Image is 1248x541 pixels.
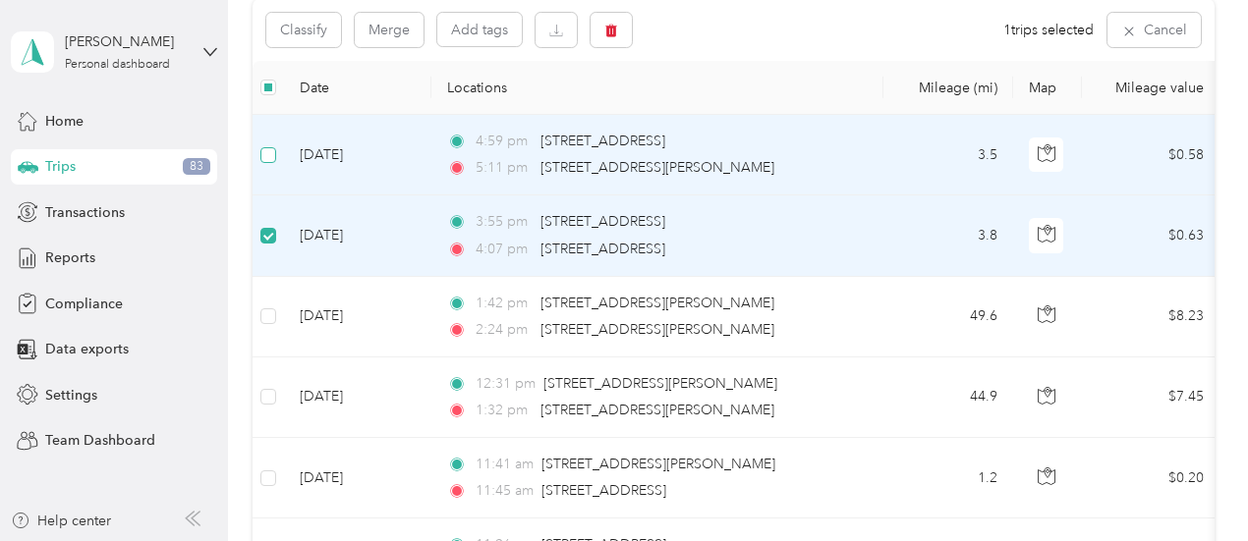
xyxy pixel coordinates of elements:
[476,319,532,341] span: 2:24 pm
[540,241,665,257] span: [STREET_ADDRESS]
[1082,115,1220,195] td: $0.58
[45,156,76,177] span: Trips
[1082,61,1220,115] th: Mileage value
[45,202,125,223] span: Transactions
[1082,195,1220,276] td: $0.63
[11,511,111,531] button: Help center
[476,211,532,233] span: 3:55 pm
[476,373,536,395] span: 12:31 pm
[883,277,1013,357] td: 49.6
[284,115,431,195] td: [DATE]
[1082,357,1220,438] td: $7.45
[543,375,777,392] span: [STREET_ADDRESS][PERSON_NAME]
[540,402,774,418] span: [STREET_ADDRESS][PERSON_NAME]
[540,295,774,311] span: [STREET_ADDRESS][PERSON_NAME]
[45,247,95,268] span: Reports
[45,385,97,406] span: Settings
[1003,20,1094,40] span: 1 trips selected
[476,239,532,260] span: 4:07 pm
[45,294,123,314] span: Compliance
[45,430,155,451] span: Team Dashboard
[431,61,883,115] th: Locations
[476,157,532,179] span: 5:11 pm
[541,482,666,499] span: [STREET_ADDRESS]
[45,111,84,132] span: Home
[1107,13,1201,47] button: Cancel
[266,13,341,47] button: Classify
[1013,61,1082,115] th: Map
[437,13,522,46] button: Add tags
[476,400,532,421] span: 1:32 pm
[476,454,534,475] span: 11:41 am
[883,438,1013,518] td: 1.2
[284,357,431,438] td: [DATE]
[284,61,431,115] th: Date
[45,339,129,359] span: Data exports
[183,158,210,176] span: 83
[541,456,775,472] span: [STREET_ADDRESS][PERSON_NAME]
[476,131,532,152] span: 4:59 pm
[65,59,170,71] div: Personal dashboard
[540,133,665,149] span: [STREET_ADDRESS]
[540,213,665,230] span: [STREET_ADDRESS]
[1082,277,1220,357] td: $8.23
[284,438,431,518] td: [DATE]
[883,61,1013,115] th: Mileage (mi)
[65,31,188,52] div: [PERSON_NAME]
[355,13,424,47] button: Merge
[883,115,1013,195] td: 3.5
[1082,438,1220,518] td: $0.20
[883,195,1013,276] td: 3.8
[476,480,534,502] span: 11:45 am
[540,159,774,176] span: [STREET_ADDRESS][PERSON_NAME]
[1138,431,1248,541] iframe: Everlance-gr Chat Button Frame
[284,195,431,276] td: [DATE]
[476,293,532,314] span: 1:42 pm
[883,357,1013,438] td: 44.9
[284,277,431,357] td: [DATE]
[540,321,774,338] span: [STREET_ADDRESS][PERSON_NAME]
